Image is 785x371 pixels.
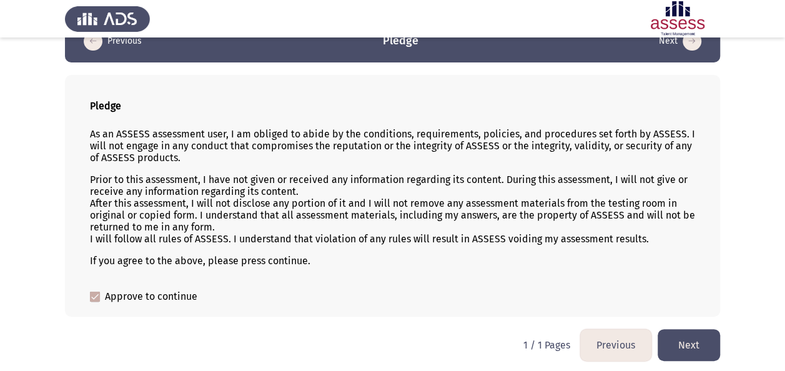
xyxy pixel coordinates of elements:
p: As an ASSESS assessment user, I am obliged to abide by the conditions, requirements, policies, an... [90,128,695,164]
button: load next page [655,31,705,51]
img: Assess Talent Management logo [65,1,150,36]
p: 1 / 1 Pages [523,339,570,351]
h3: Pledge [383,33,418,49]
b: Pledge [90,100,121,112]
p: If you agree to the above, please press continue. [90,255,695,267]
span: Approve to continue [105,289,197,304]
button: load previous page [580,329,651,361]
p: Prior to this assessment, I have not given or received any information regarding its content. Dur... [90,174,695,245]
button: load previous page [80,31,146,51]
button: load next page [658,329,720,361]
img: Assessment logo of ASSESS English Language Assessment (3 Module) (Ad - IB) [635,1,720,36]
